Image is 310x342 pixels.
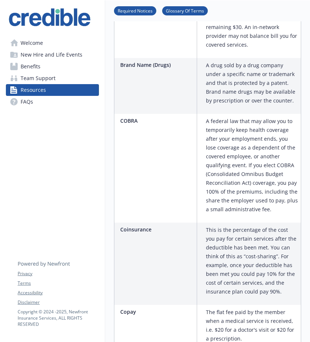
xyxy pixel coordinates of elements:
a: Resources [6,84,99,96]
p: Brand Name (Drugs) [120,61,194,69]
p: A federal law that may allow you to temporarily keep health coverage after your employment ends, ... [206,117,298,214]
a: FAQs [6,96,99,108]
p: Copay [120,308,194,316]
a: Glossary Of Terms [162,7,208,14]
p: Coinsurance [120,226,194,233]
p: COBRA [120,117,194,125]
span: FAQs [21,96,33,108]
p: Copyright © 2024 - 2025 , Newfront Insurance Services, ALL RIGHTS RESERVED [18,309,99,327]
span: Resources [21,84,46,96]
p: A drug sold by a drug company under a specific name or trademark and that is protected by a paten... [206,61,298,105]
a: Privacy [18,270,99,277]
p: This is the percentage of the cost you pay for certain services after the deductible has been met... [206,226,298,296]
a: Team Support [6,72,99,84]
a: New Hire and Life Events [6,49,99,61]
span: Welcome [21,37,43,49]
a: Benefits [6,61,99,72]
a: Required Notices [114,7,156,14]
span: Team Support [21,72,56,84]
span: New Hire and Life Events [21,49,82,61]
a: Terms [18,280,99,287]
a: Disclaimer [18,299,99,306]
span: Benefits [21,61,40,72]
a: Accessibility [18,289,99,296]
a: Welcome [6,37,99,49]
